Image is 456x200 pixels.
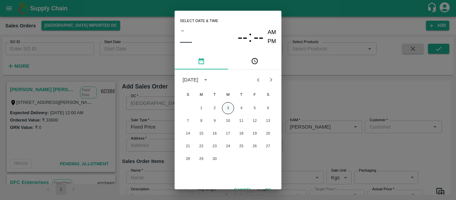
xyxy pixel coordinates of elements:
[182,128,194,140] button: 14
[235,128,247,140] button: 18
[181,26,184,35] span: –
[262,88,274,102] span: Saturday
[235,102,247,114] button: 4
[182,140,194,152] button: 21
[182,115,194,127] button: 7
[222,115,234,127] button: 10
[222,128,234,140] button: 17
[195,88,207,102] span: Monday
[249,128,261,140] button: 19
[195,128,207,140] button: 15
[249,115,261,127] button: 12
[180,35,192,48] button: ––
[268,37,276,46] button: PM
[195,102,207,114] button: 1
[182,88,194,102] span: Sunday
[195,153,207,165] button: 29
[209,88,221,102] span: Tuesday
[182,153,194,165] button: 28
[183,76,198,83] div: [DATE]
[265,73,277,86] button: Next month
[209,140,221,152] button: 23
[252,73,264,86] button: Previous month
[175,53,228,69] button: pick date
[222,140,234,152] button: 24
[257,184,279,196] button: OK
[180,16,218,26] span: Select date & time
[209,115,221,127] button: 9
[200,74,211,85] button: calendar view is open, switch to year view
[231,184,255,196] button: Cancel
[195,115,207,127] button: 8
[249,102,261,114] button: 5
[235,115,247,127] button: 11
[254,28,264,46] button: --
[222,102,234,114] button: 3
[195,140,207,152] button: 22
[249,88,261,102] span: Friday
[209,102,221,114] button: 2
[262,102,274,114] button: 6
[249,140,261,152] button: 26
[238,28,248,46] button: --
[248,28,252,46] span: :
[209,153,221,165] button: 30
[262,115,274,127] button: 13
[262,128,274,140] button: 20
[222,88,234,102] span: Wednesday
[268,28,276,37] button: AM
[262,140,274,152] button: 27
[235,88,247,102] span: Thursday
[235,140,247,152] button: 25
[209,128,221,140] button: 16
[228,53,281,69] button: pick time
[180,26,185,35] button: –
